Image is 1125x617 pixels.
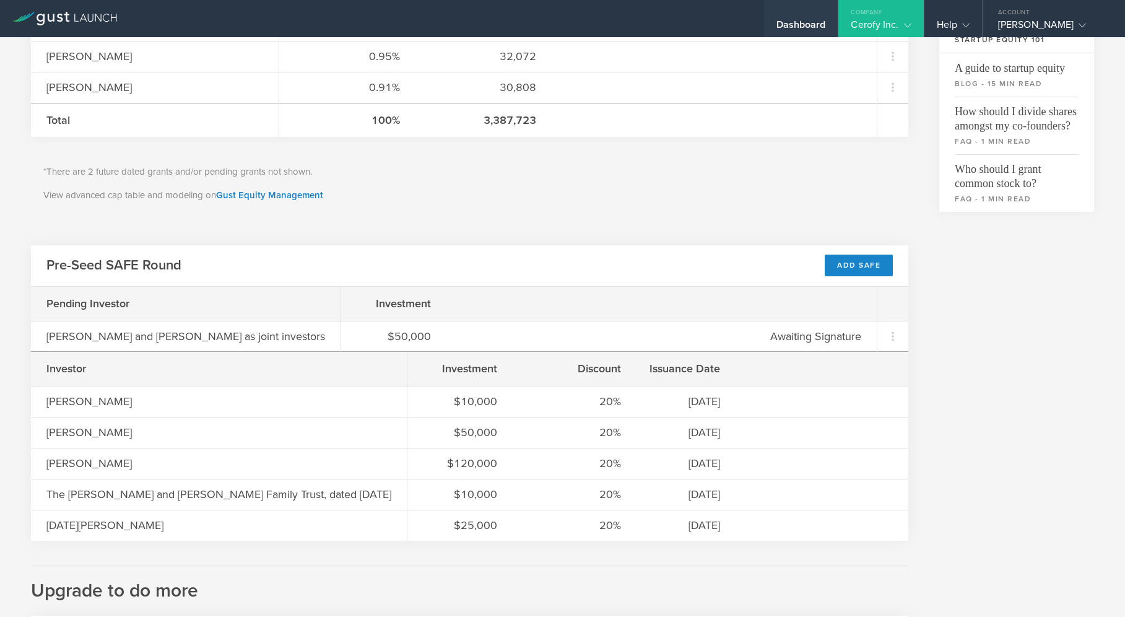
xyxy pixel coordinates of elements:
[652,486,720,502] div: [DATE]
[357,295,431,312] div: Investment
[357,328,431,344] div: $50,000
[43,188,896,203] p: View advanced cap table and modeling on
[46,256,181,274] h2: Pre-Seed SAFE Round
[46,328,325,344] div: [PERSON_NAME] and [PERSON_NAME] as joint investors
[46,393,170,409] div: [PERSON_NAME]
[939,97,1094,154] a: How should I divide shares amongst my co-founders?faq - 1 min read
[939,53,1094,97] a: A guide to startup equityblog - 15 min read
[955,53,1079,76] span: A guide to startup equity
[955,193,1079,204] small: faq - 1 min read
[295,79,400,95] div: 0.91%
[431,112,536,128] div: 3,387,723
[528,455,621,471] div: 20%
[31,566,908,603] h2: Upgrade to do more
[46,517,170,533] div: [DATE][PERSON_NAME]
[46,486,391,502] div: The [PERSON_NAME] and [PERSON_NAME] Family Trust, dated [DATE]
[652,361,720,377] div: Issuance Date
[46,455,170,471] div: [PERSON_NAME]
[423,361,497,377] div: Investment
[528,361,621,377] div: Discount
[528,393,621,409] div: 20%
[825,255,893,276] div: Add SAFE
[770,330,861,343] span: Awaiting Signature
[423,486,497,502] div: $10,000
[216,190,323,201] a: Gust Equity Management
[423,424,497,440] div: $50,000
[528,424,621,440] div: 20%
[652,424,720,440] div: [DATE]
[652,393,720,409] div: [DATE]
[955,136,1079,147] small: faq - 1 min read
[423,455,497,471] div: $120,000
[937,19,970,37] div: Help
[46,295,170,312] div: Pending Investor
[46,48,263,64] div: [PERSON_NAME]
[652,517,720,533] div: [DATE]
[46,112,263,128] div: Total
[431,79,536,95] div: 30,808
[528,486,621,502] div: 20%
[776,19,826,37] div: Dashboard
[43,165,896,179] p: *There are 2 future dated grants and/or pending grants not shown.
[939,154,1094,212] a: Who should I grant common stock to?faq - 1 min read
[423,517,497,533] div: $25,000
[295,48,400,64] div: 0.95%
[939,27,1094,53] h3: Startup Equity 101
[528,517,621,533] div: 20%
[46,361,170,377] div: Investor
[423,393,497,409] div: $10,000
[955,154,1079,191] span: Who should I grant common stock to?
[652,455,720,471] div: [DATE]
[46,79,263,95] div: [PERSON_NAME]
[851,19,911,37] div: Cerofy Inc.
[955,78,1079,89] small: blog - 15 min read
[955,97,1079,133] span: How should I divide shares amongst my co-founders?
[998,19,1103,37] div: [PERSON_NAME]
[295,112,400,128] div: 100%
[46,424,170,440] div: [PERSON_NAME]
[431,48,536,64] div: 32,072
